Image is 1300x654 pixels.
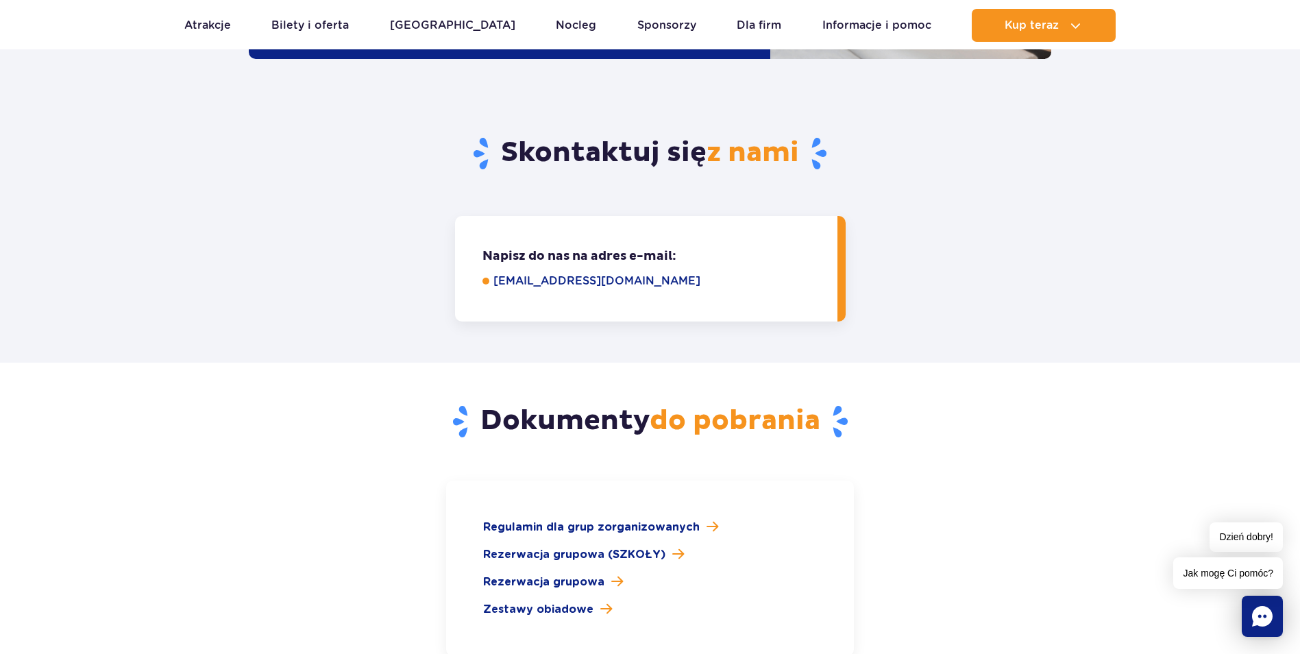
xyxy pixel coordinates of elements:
[390,9,515,42] a: [GEOGRAPHIC_DATA]
[483,574,817,590] a: Rezerwacja grupowa
[822,9,931,42] a: Informacje i pomoc
[483,519,700,535] span: Regulamin dla grup zorganizowanych
[556,9,596,42] a: Nocleg
[483,546,665,563] span: Rezerwacja grupowa (SZKOŁY)
[339,404,961,439] h2: Dokumenty
[483,519,817,535] a: Regulamin dla grup zorganizowanych
[184,9,231,42] a: Atrakcje
[493,273,818,289] a: [EMAIL_ADDRESS][DOMAIN_NAME]
[482,248,818,265] span: Napisz do nas na adres e-mail:
[483,546,817,563] a: Rezerwacja grupowa (SZKOŁY)
[737,9,781,42] a: Dla firm
[637,9,696,42] a: Sponsorzy
[650,404,820,438] span: do pobrania
[972,9,1116,42] button: Kup teraz
[271,9,349,42] a: Bilety i oferta
[1173,557,1283,589] span: Jak mogę Ci pomóc?
[1005,19,1059,32] span: Kup teraz
[1210,522,1283,552] span: Dzień dobry!
[707,136,799,170] span: z nami
[483,574,604,590] span: Rezerwacja grupowa
[483,601,593,618] span: Zestawy obiadowe
[1242,596,1283,637] div: Chat
[249,136,1051,171] h2: Skontaktuj się
[483,601,817,618] a: Zestawy obiadowe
